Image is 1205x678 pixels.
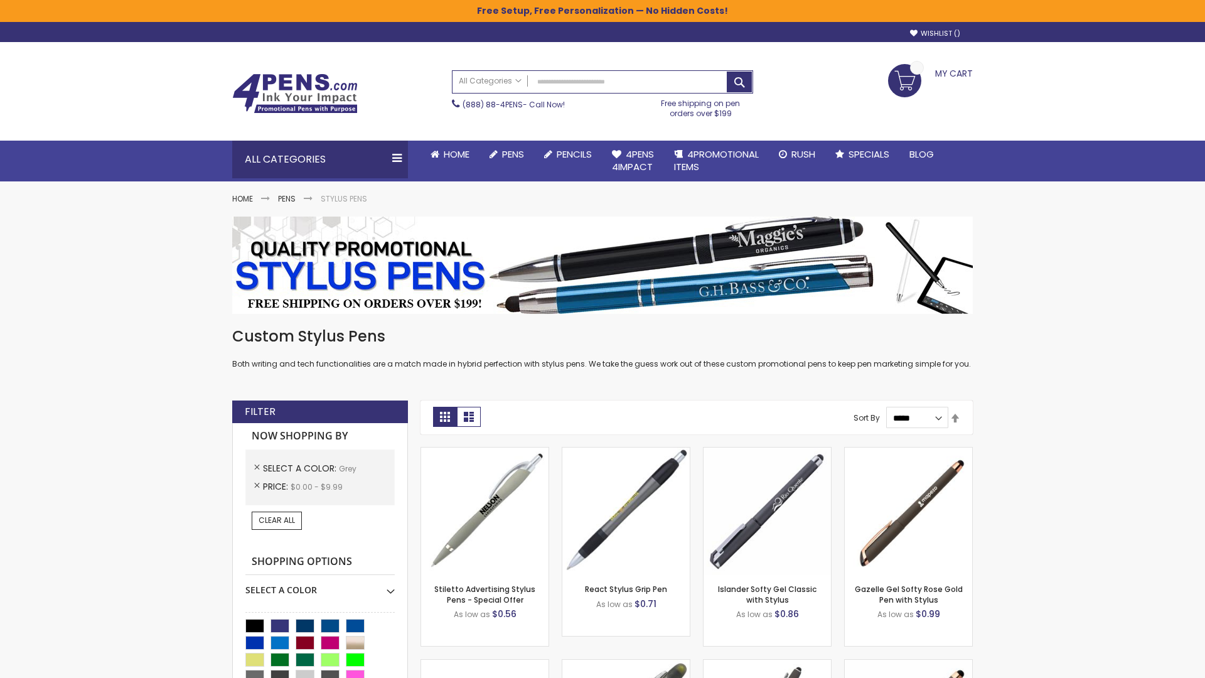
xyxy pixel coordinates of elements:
div: All Categories [232,141,408,178]
div: Both writing and tech functionalities are a match made in hybrid perfection with stylus pens. We ... [232,326,973,370]
a: Custom Soft Touch® Metal Pens with Stylus-Grey [704,659,831,670]
strong: Grid [433,407,457,427]
a: React Stylus Grip Pen [585,584,667,595]
img: Stiletto Advertising Stylus Pens-Grey [421,448,549,575]
strong: Filter [245,405,276,419]
a: Islander Softy Gel Classic with Stylus [718,584,817,605]
strong: Shopping Options [245,549,395,576]
span: Blog [909,148,934,161]
img: React Stylus Grip Pen-Grey [562,448,690,575]
a: 4PROMOTIONALITEMS [664,141,769,181]
a: (888) 88-4PENS [463,99,523,110]
a: Wishlist [910,29,960,38]
a: 4Pens4impact [602,141,664,181]
a: Souvenir® Jalan Highlighter Stylus Pen Combo-Grey [562,659,690,670]
span: Price [263,480,291,493]
a: Pencils [534,141,602,168]
span: Select A Color [263,462,339,475]
span: Grey [339,463,356,474]
div: Free shipping on pen orders over $199 [648,94,754,119]
a: Rush [769,141,825,168]
span: Clear All [259,515,295,525]
a: Blog [899,141,944,168]
label: Sort By [854,412,880,423]
div: Select A Color [245,575,395,596]
a: Cyber Stylus 0.7mm Fine Point Gel Grip Pen-Grey [421,659,549,670]
a: Home [232,193,253,204]
a: Home [420,141,479,168]
img: Gazelle Gel Softy Rose Gold Pen with Stylus-Grey [845,448,972,575]
span: As low as [454,609,490,620]
strong: Now Shopping by [245,423,395,449]
h1: Custom Stylus Pens [232,326,973,347]
span: $0.86 [774,608,799,620]
a: Stiletto Advertising Stylus Pens-Grey [421,447,549,458]
a: Clear All [252,512,302,529]
a: React Stylus Grip Pen-Grey [562,447,690,458]
span: Pens [502,148,524,161]
a: Islander Softy Gel Classic with Stylus-Grey [704,447,831,458]
a: Pens [278,193,296,204]
span: Rush [791,148,815,161]
span: Pencils [557,148,592,161]
a: Specials [825,141,899,168]
span: $0.00 - $9.99 [291,482,343,492]
span: Specials [849,148,889,161]
img: Islander Softy Gel Classic with Stylus-Grey [704,448,831,575]
a: Stiletto Advertising Stylus Pens - Special Offer [434,584,535,605]
span: $0.56 [492,608,517,620]
span: As low as [877,609,914,620]
a: Pens [479,141,534,168]
a: Gazelle Gel Softy Rose Gold Pen with Stylus-Grey [845,447,972,458]
img: 4Pens Custom Pens and Promotional Products [232,73,358,114]
span: 4PROMOTIONAL ITEMS [674,148,759,173]
span: As low as [736,609,773,620]
a: All Categories [453,71,528,92]
img: Stylus Pens [232,217,973,314]
span: 4Pens 4impact [612,148,654,173]
strong: Stylus Pens [321,193,367,204]
span: $0.71 [635,598,656,610]
span: $0.99 [916,608,940,620]
span: - Call Now! [463,99,565,110]
span: As low as [596,599,633,610]
span: All Categories [459,76,522,86]
a: Gazelle Gel Softy Rose Gold Pen with Stylus [855,584,963,605]
span: Home [444,148,469,161]
a: Islander Softy Rose Gold Gel Pen with Stylus-Grey [845,659,972,670]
